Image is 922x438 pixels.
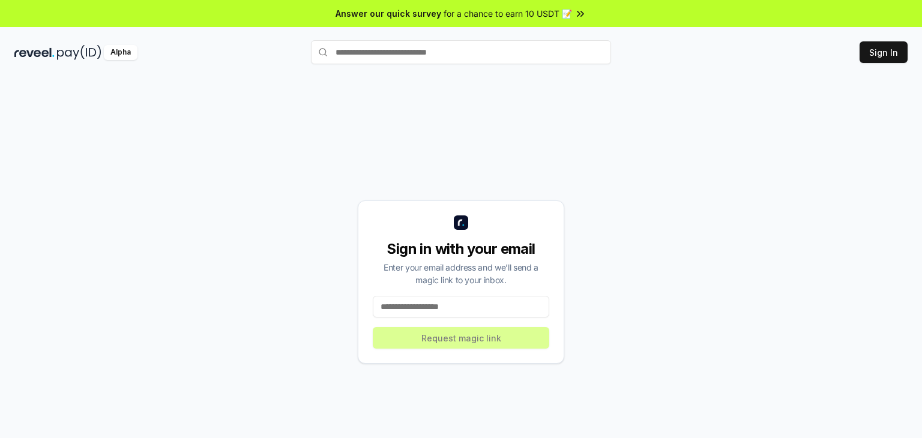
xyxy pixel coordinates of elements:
span: for a chance to earn 10 USDT 📝 [444,7,572,20]
div: Enter your email address and we’ll send a magic link to your inbox. [373,261,549,286]
div: Alpha [104,45,137,60]
img: reveel_dark [14,45,55,60]
img: pay_id [57,45,101,60]
button: Sign In [860,41,908,63]
img: logo_small [454,215,468,230]
div: Sign in with your email [373,239,549,259]
span: Answer our quick survey [336,7,441,20]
